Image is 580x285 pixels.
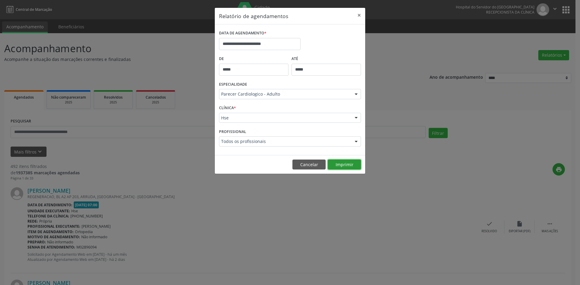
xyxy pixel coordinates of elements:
span: Parecer Cardiologico - Adulto [221,91,349,97]
label: ATÉ [292,54,361,64]
label: PROFISSIONAL [219,127,246,136]
label: CLÍNICA [219,103,236,113]
span: Todos os profissionais [221,138,349,144]
h5: Relatório de agendamentos [219,12,288,20]
label: DATA DE AGENDAMENTO [219,29,266,38]
label: De [219,54,288,64]
label: ESPECIALIDADE [219,80,247,89]
span: Hse [221,115,349,121]
button: Imprimir [328,160,361,170]
button: Cancelar [292,160,326,170]
button: Close [353,8,365,23]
